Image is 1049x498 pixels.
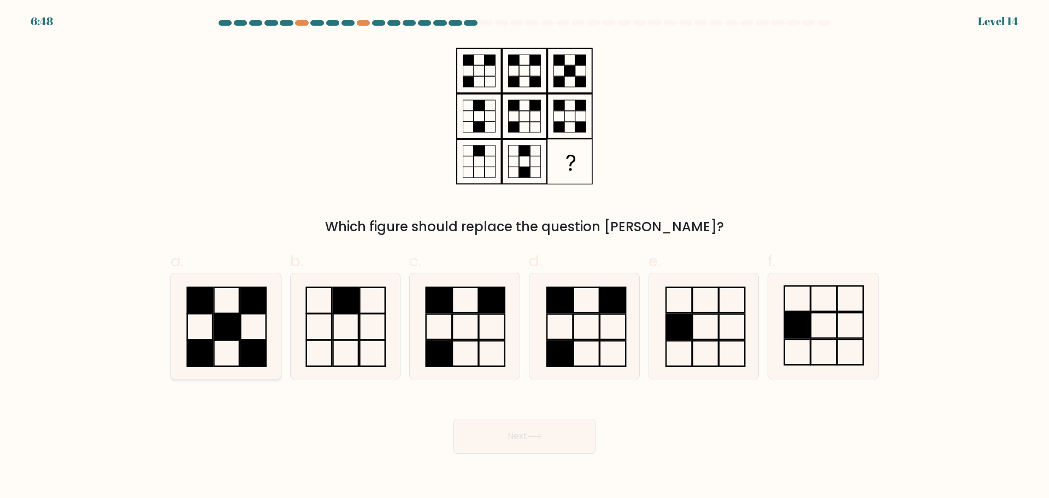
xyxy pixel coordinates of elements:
[453,419,596,454] button: Next
[409,250,421,272] span: c.
[290,250,303,272] span: b.
[170,250,184,272] span: a.
[768,250,775,272] span: f.
[31,13,53,30] div: 6:48
[529,250,542,272] span: d.
[649,250,661,272] span: e.
[177,217,872,237] div: Which figure should replace the question [PERSON_NAME]?
[978,13,1018,30] div: Level 14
